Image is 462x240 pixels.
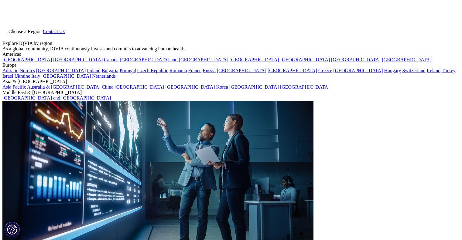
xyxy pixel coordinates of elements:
[2,41,460,46] div: Explore IQVIA by region
[15,73,30,79] a: Ukraine
[2,73,13,79] a: Israel
[41,73,91,79] a: [GEOGRAPHIC_DATA]
[333,68,383,73] a: [GEOGRAPHIC_DATA]
[87,68,100,73] a: Poland
[2,63,460,68] div: Europe
[2,90,460,95] div: Middle East & [GEOGRAPHIC_DATA]
[92,73,116,79] a: Netherlands
[216,84,228,90] a: Korea
[318,68,332,73] a: Greece
[280,84,330,90] a: [GEOGRAPHIC_DATA]
[120,68,136,73] a: Portugal
[2,68,18,73] a: Adriatic
[115,84,164,90] a: [GEOGRAPHIC_DATA]
[2,57,52,62] a: [GEOGRAPHIC_DATA]
[2,46,460,52] div: As a global community, IQVIA continuously invests and commits to advancing human health.
[280,57,330,62] a: [GEOGRAPHIC_DATA]
[2,79,460,84] div: Asia & [GEOGRAPHIC_DATA]
[53,57,103,62] a: [GEOGRAPHIC_DATA]
[402,68,425,73] a: Switzerland
[120,57,228,62] a: [GEOGRAPHIC_DATA] and [GEOGRAPHIC_DATA]
[169,68,187,73] a: Romania
[166,84,215,90] a: [GEOGRAPHIC_DATA]
[217,68,266,73] a: [GEOGRAPHIC_DATA]
[5,222,20,237] button: Cookies Settings
[2,52,460,57] div: Americas
[229,84,279,90] a: [GEOGRAPHIC_DATA]
[2,84,26,90] a: Asia Pacific
[230,57,279,62] a: [GEOGRAPHIC_DATA]
[27,84,101,90] a: Australia & [GEOGRAPHIC_DATA]
[31,73,40,79] a: Italy
[2,95,111,100] a: [GEOGRAPHIC_DATA] and [GEOGRAPHIC_DATA]
[268,68,317,73] a: [GEOGRAPHIC_DATA]
[36,68,86,73] a: [GEOGRAPHIC_DATA]
[382,57,431,62] a: [GEOGRAPHIC_DATA]
[137,68,168,73] a: Czech Republic
[43,29,65,34] a: Contact Us
[104,57,118,62] a: Canada
[9,29,42,34] span: Choose a Region
[384,68,401,73] a: Hungary
[102,84,113,90] a: China
[102,68,118,73] a: Bulgaria
[331,57,381,62] a: [GEOGRAPHIC_DATA]
[19,68,35,73] a: Nordics
[203,68,216,73] a: Russia
[442,68,456,73] a: Turkey
[188,68,202,73] a: France
[427,68,440,73] a: Ireland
